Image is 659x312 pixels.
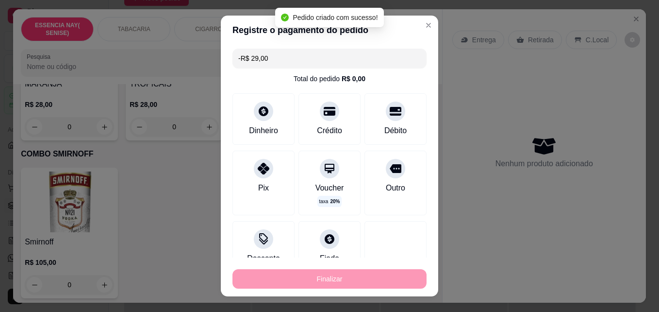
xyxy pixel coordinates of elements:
div: Pix [258,182,269,194]
button: Close [421,17,436,33]
input: Ex.: hambúrguer de cordeiro [238,49,421,68]
div: Débito [384,125,407,137]
p: taxa [319,198,340,205]
div: Fiado [320,253,339,264]
div: Desconto [247,253,280,264]
span: 20 % [330,198,340,205]
span: check-circle [281,14,289,21]
header: Registre o pagamento do pedido [221,16,438,45]
span: Pedido criado com sucesso! [293,14,378,21]
div: Crédito [317,125,342,137]
div: R$ 0,00 [342,74,365,84]
div: Voucher [315,182,344,194]
div: Dinheiro [249,125,278,137]
div: Outro [386,182,405,194]
div: Total do pedido [294,74,365,84]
